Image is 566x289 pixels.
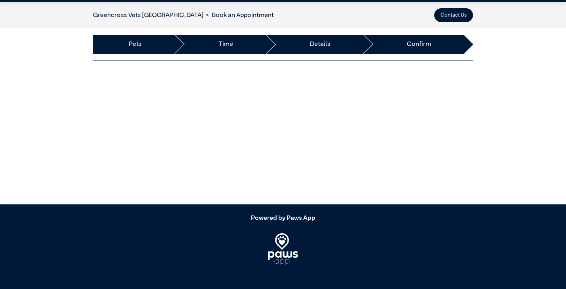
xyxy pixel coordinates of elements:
a: Details [310,40,330,49]
a: Confirm [407,40,431,49]
a: Greencross Vets [GEOGRAPHIC_DATA] [93,12,203,19]
a: Pets [129,40,142,49]
img: PawsApp [268,233,298,265]
li: Book an Appointment [203,11,274,20]
a: Time [218,40,233,49]
button: Contact Us [434,8,473,22]
h5: Powered by Paws App [93,215,473,222]
nav: breadcrumb [93,11,274,20]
